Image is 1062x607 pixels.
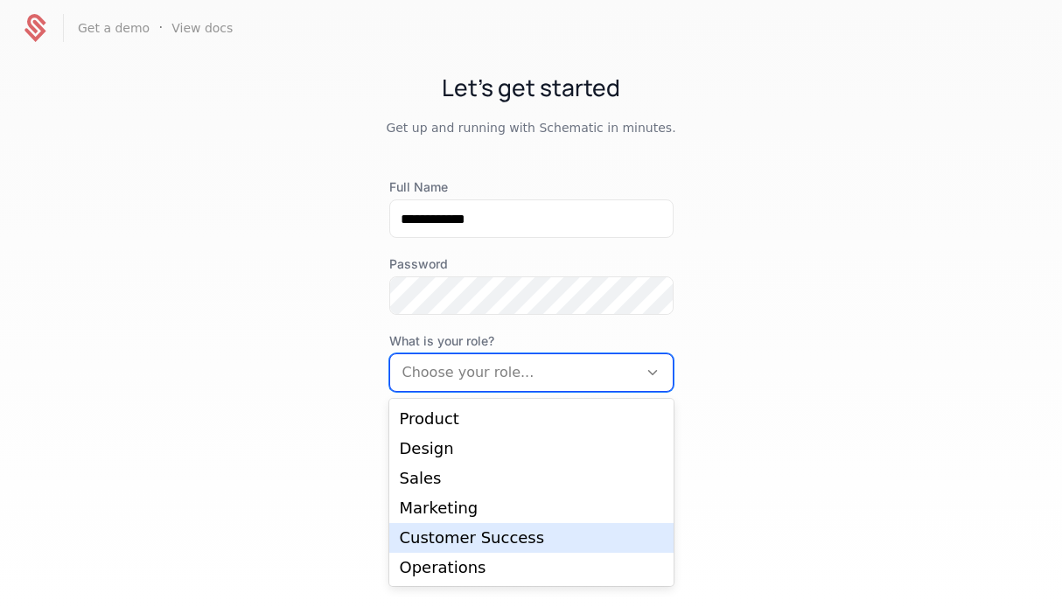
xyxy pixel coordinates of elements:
div: Customer Success [400,530,663,546]
span: What is your role? [389,332,674,350]
div: Design [400,441,663,457]
div: Marketing [400,500,663,516]
a: View docs [171,19,233,37]
label: Password [389,255,674,273]
div: Operations [400,560,663,576]
span: · [158,17,163,38]
label: Full Name [389,178,674,196]
div: Sales [400,471,663,486]
div: Product [400,411,663,427]
a: Get a demo [78,19,150,37]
